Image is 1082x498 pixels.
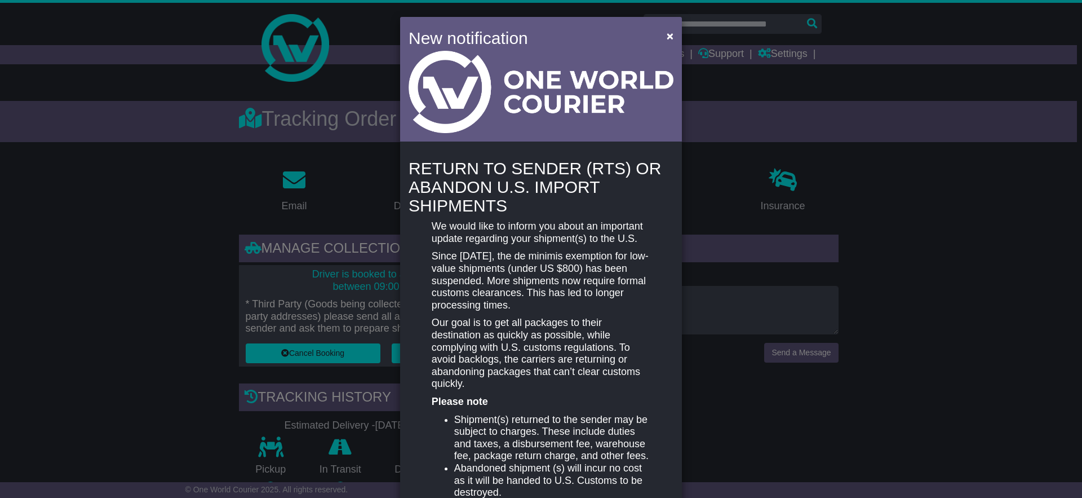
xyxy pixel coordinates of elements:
[432,396,488,407] strong: Please note
[661,24,679,47] button: Close
[454,414,650,462] li: Shipment(s) returned to the sender may be subject to charges. These include duties and taxes, a d...
[432,250,650,311] p: Since [DATE], the de minimis exemption for low-value shipments (under US $800) has been suspended...
[409,51,673,133] img: Light
[409,159,673,215] h4: RETURN TO SENDER (RTS) OR ABANDON U.S. IMPORT SHIPMENTS
[667,29,673,42] span: ×
[409,25,650,51] h4: New notification
[432,221,650,245] p: We would like to inform you about an important update regarding your shipment(s) to the U.S.
[432,317,650,390] p: Our goal is to get all packages to their destination as quickly as possible, while complying with...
